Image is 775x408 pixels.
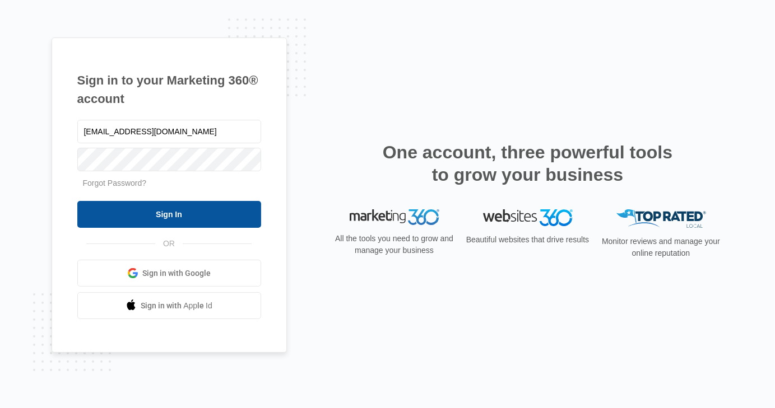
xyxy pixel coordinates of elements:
[483,209,573,226] img: Websites 360
[77,120,261,143] input: Email
[155,238,183,250] span: OR
[332,233,457,256] p: All the tools you need to grow and manage your business
[350,209,439,225] img: Marketing 360
[379,141,676,186] h2: One account, three powerful tools to grow your business
[77,292,261,319] a: Sign in with Apple Id
[77,201,261,228] input: Sign In
[77,260,261,287] a: Sign in with Google
[77,71,261,108] h1: Sign in to your Marketing 360® account
[83,179,147,187] a: Forgot Password?
[141,300,212,312] span: Sign in with Apple Id
[598,236,724,259] p: Monitor reviews and manage your online reputation
[142,268,211,279] span: Sign in with Google
[465,234,591,246] p: Beautiful websites that drive results
[616,209,706,228] img: Top Rated Local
